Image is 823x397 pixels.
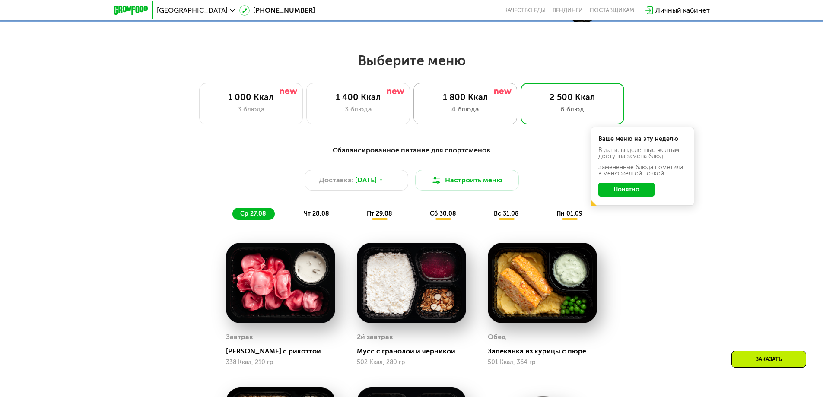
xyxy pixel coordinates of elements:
[208,92,294,102] div: 1 000 Ккал
[731,351,806,368] div: Заказать
[598,136,686,142] div: Ваше меню на эту неделю
[357,359,466,366] div: 502 Ккал, 280 гр
[367,210,392,217] span: пт 29.08
[598,165,686,177] div: Заменённые блюда пометили в меню жёлтой точкой.
[355,175,377,185] span: [DATE]
[415,170,519,191] button: Настроить меню
[208,104,294,114] div: 3 блюда
[655,5,710,16] div: Личный кабинет
[553,7,583,14] a: Вендинги
[530,104,615,114] div: 6 блюд
[530,92,615,102] div: 2 500 Ккал
[28,52,795,69] h2: Выберите меню
[304,210,329,217] span: чт 28.08
[239,5,315,16] a: [PHONE_NUMBER]
[319,175,353,185] span: Доставка:
[488,347,604,356] div: Запеканка из курицы с пюре
[226,347,342,356] div: [PERSON_NAME] с рикоттой
[357,347,473,356] div: Мусс с гранолой и черникой
[157,7,228,14] span: [GEOGRAPHIC_DATA]
[240,210,266,217] span: ср 27.08
[226,330,253,343] div: Завтрак
[430,210,456,217] span: сб 30.08
[156,145,667,156] div: Сбалансированное питание для спортсменов
[488,359,597,366] div: 501 Ккал, 364 гр
[357,330,393,343] div: 2й завтрак
[590,7,634,14] div: поставщикам
[315,92,401,102] div: 1 400 Ккал
[226,359,335,366] div: 338 Ккал, 210 гр
[598,147,686,159] div: В даты, выделенные желтым, доступна замена блюд.
[315,104,401,114] div: 3 блюда
[423,92,508,102] div: 1 800 Ккал
[423,104,508,114] div: 4 блюда
[494,210,519,217] span: вс 31.08
[598,183,655,197] button: Понятно
[556,210,582,217] span: пн 01.09
[488,330,506,343] div: Обед
[504,7,546,14] a: Качество еды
